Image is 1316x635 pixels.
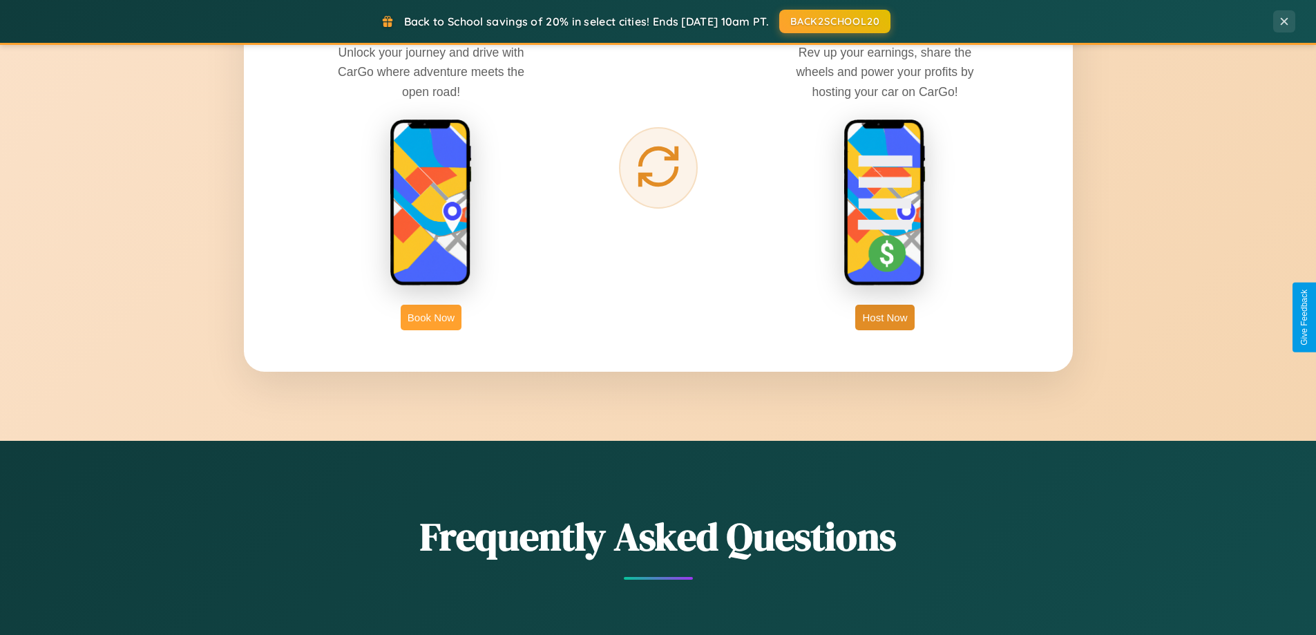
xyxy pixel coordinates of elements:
button: Host Now [855,305,914,330]
div: Give Feedback [1299,290,1309,345]
button: Book Now [401,305,461,330]
img: rent phone [390,119,473,287]
img: host phone [843,119,926,287]
h2: Frequently Asked Questions [244,510,1073,563]
p: Rev up your earnings, share the wheels and power your profits by hosting your car on CarGo! [781,43,989,101]
button: BACK2SCHOOL20 [779,10,890,33]
span: Back to School savings of 20% in select cities! Ends [DATE] 10am PT. [404,15,769,28]
p: Unlock your journey and drive with CarGo where adventure meets the open road! [327,43,535,101]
